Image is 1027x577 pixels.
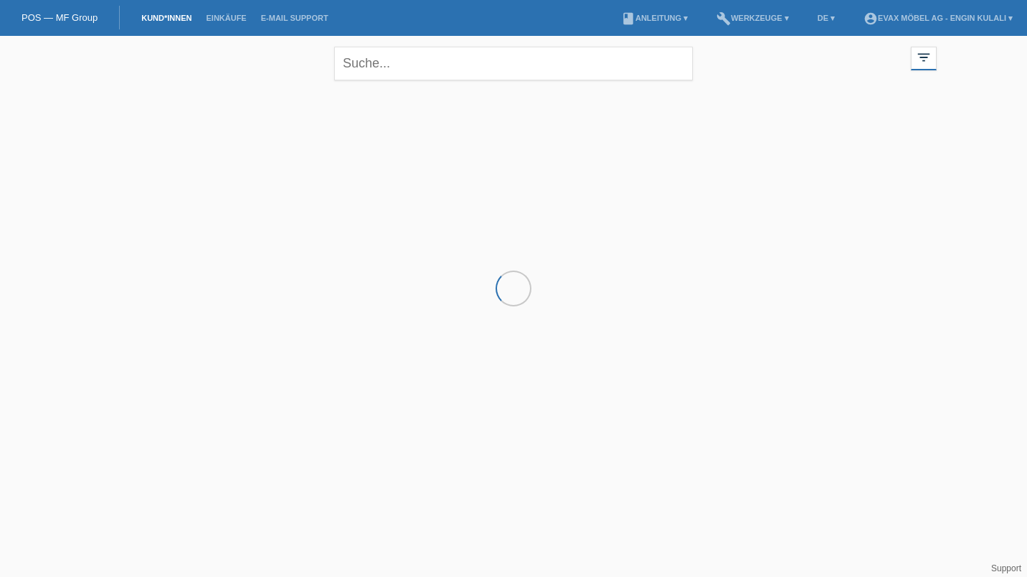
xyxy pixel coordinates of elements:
a: Kund*innen [134,14,199,22]
a: DE ▾ [810,14,842,22]
i: book [621,11,635,26]
a: bookAnleitung ▾ [614,14,695,22]
a: Einkäufe [199,14,253,22]
a: account_circleEVAX Möbel AG - Engin Kulali ▾ [856,14,1020,22]
input: Suche... [334,47,693,80]
i: build [716,11,731,26]
a: Support [991,563,1021,573]
a: buildWerkzeuge ▾ [709,14,796,22]
i: account_circle [863,11,878,26]
a: E-Mail Support [254,14,336,22]
a: POS — MF Group [22,12,98,23]
i: filter_list [916,50,932,65]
